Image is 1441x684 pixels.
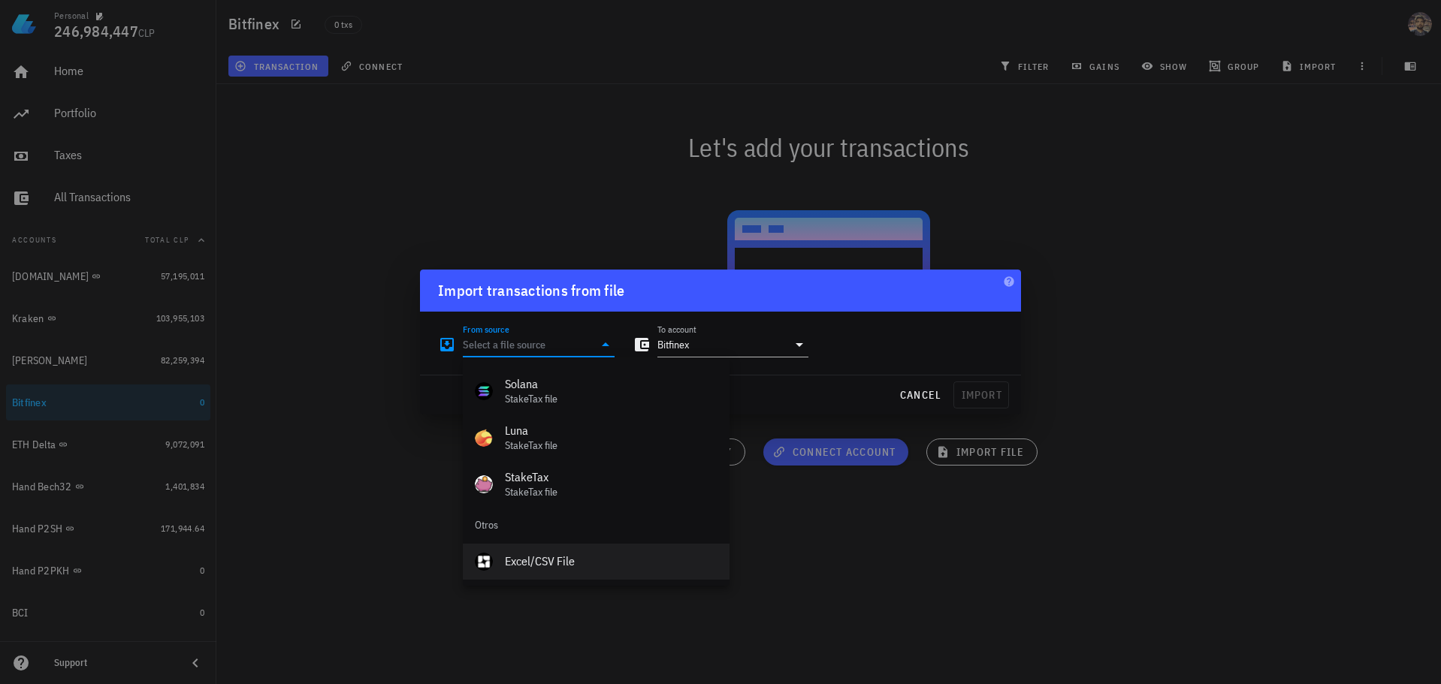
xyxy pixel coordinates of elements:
div: Luna [505,423,717,438]
span: cancel [899,388,942,402]
div: Excel/CSV File [505,554,717,568]
button: cancel [893,381,948,408]
div: StakeTax file [505,393,717,405]
div: Otros [463,508,730,544]
div: Import transactions from file [438,279,624,303]
label: To account [657,324,696,335]
div: StakeTax file [505,486,717,499]
div: Solana [505,377,717,391]
input: Select a file source [463,333,594,357]
div: StakeTax file [505,439,717,452]
label: From source [463,324,509,335]
div: StakeTax [505,470,717,484]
